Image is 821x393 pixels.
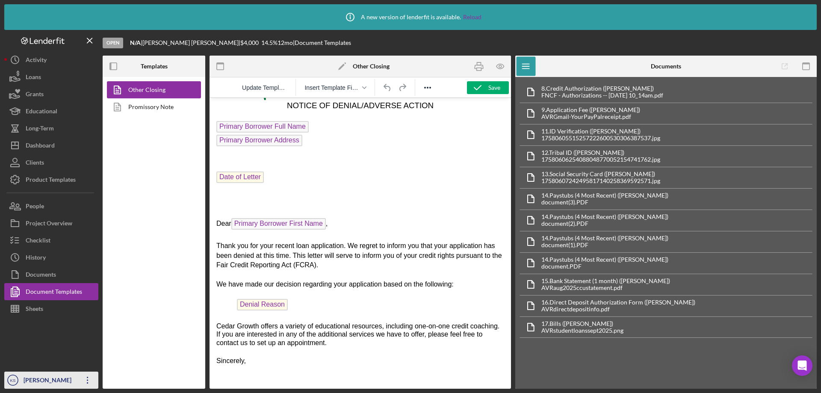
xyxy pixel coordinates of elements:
button: Educational [4,103,98,120]
div: A new version of lenderfit is available. [340,6,481,28]
div: Open Intercom Messenger [792,355,812,376]
a: Project Overview [4,215,98,232]
div: document(1).PDF [541,242,668,248]
div: Clients [26,154,44,173]
div: 17580605515257222600530306387537.jpg [541,135,660,142]
b: Templates [141,63,168,70]
div: document(2).PDF [541,220,668,227]
span: Denial Reason [27,201,78,213]
div: Project Overview [26,215,72,234]
div: Checklist [26,232,50,251]
button: Reveal or hide additional toolbar items [420,82,435,94]
div: | [130,39,142,46]
div: AVRGmail-YourPayPalreceipt.pdf [541,113,640,120]
div: 9. Application Fee ([PERSON_NAME]) [541,106,640,113]
button: Checklist [4,232,98,249]
div: AVRdirectdepositinfo.pdf [541,306,695,313]
div: Activity [26,51,47,71]
div: [PERSON_NAME] [21,372,77,391]
div: People [26,198,44,217]
b: N/A [130,39,141,46]
button: Product Templates [4,171,98,188]
div: Educational [26,103,57,122]
button: Reset the template to the current product template value [239,82,290,94]
button: KS[PERSON_NAME] [4,372,98,389]
div: AVRstudentloanssept2025.png [541,327,623,334]
div: document.PDF [541,263,668,270]
div: Long-Term [26,120,54,139]
button: Clients [4,154,98,171]
span: Update Template [242,84,287,91]
button: Insert Template Field [301,82,369,94]
button: Documents [4,266,98,283]
div: History [26,249,46,268]
div: 14. Paystubs (4 Most Recent) ([PERSON_NAME]) [541,213,668,220]
button: Activity [4,51,98,68]
div: 8. Credit Authorization ([PERSON_NAME]) [541,85,663,92]
div: Grants [26,86,44,105]
div: FNCF - Authorizations -- [DATE] 10_14am.pdf [541,92,663,99]
div: Documents [26,266,56,285]
div: Dashboard [26,137,55,156]
a: Other Closing [107,81,197,98]
div: | Document Templates [293,39,351,46]
div: Save [488,81,500,94]
b: Documents [651,63,681,70]
button: Redo [395,82,410,94]
text: KS [10,378,16,383]
button: Grants [4,86,98,103]
div: Open [103,38,123,48]
div: Document Templates [26,283,82,302]
button: Undo [380,82,395,94]
span: NOTICE OF DENIAL/ADVERSE ACTION [77,3,224,12]
span: Primary Borrower First Name [22,120,116,132]
span: Primary Borrower Full Name [7,23,99,35]
span: Primary Borrower Address [7,37,93,48]
button: Long-Term [4,120,98,137]
span: Insert Template Field [304,84,359,91]
a: Loans [4,68,98,86]
div: Sheets [26,300,43,319]
div: Loans [26,68,41,88]
span: $4,000 [240,39,259,46]
span: Sincerely, [7,259,36,266]
button: Dashboard [4,137,98,154]
b: Other Closing [353,63,390,70]
div: document(3).PDF [541,199,668,206]
span: Cedar Growth offers a variety of educational resources, including one-on-one credit coaching. If ... [7,225,290,248]
button: Document Templates [4,283,98,300]
div: 11. ID Verification ([PERSON_NAME]) [541,128,660,135]
button: Save [467,81,509,94]
span: Dear , [7,122,118,129]
span: We have made our decision regarding your application based on the following: [7,183,244,190]
div: Product Templates [26,171,76,190]
div: 12. Tribal ID ([PERSON_NAME]) [541,149,660,156]
iframe: Rich Text Area [210,98,511,389]
div: 13. Social Security Card ([PERSON_NAME]) [541,171,660,177]
div: 17580606254088048770052154741762.jpg [541,156,660,163]
a: Promissory Note [107,98,197,115]
a: Reload [463,14,481,21]
button: Sheets [4,300,98,317]
div: AVRaug2025ccustatement.pdf [541,284,670,291]
span: Date of Letter [7,74,54,85]
span: Thank you for your recent loan application. We regret to inform you that your application has bee... [7,144,292,171]
a: People [4,198,98,215]
div: 14.5 % [261,39,278,46]
div: 17. Bills ([PERSON_NAME]) [541,320,623,327]
div: 16. Direct Deposit Authorization Form ([PERSON_NAME]) [541,299,695,306]
button: History [4,249,98,266]
div: 12 mo [278,39,293,46]
div: 14. Paystubs (4 Most Recent) ([PERSON_NAME]) [541,256,668,263]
